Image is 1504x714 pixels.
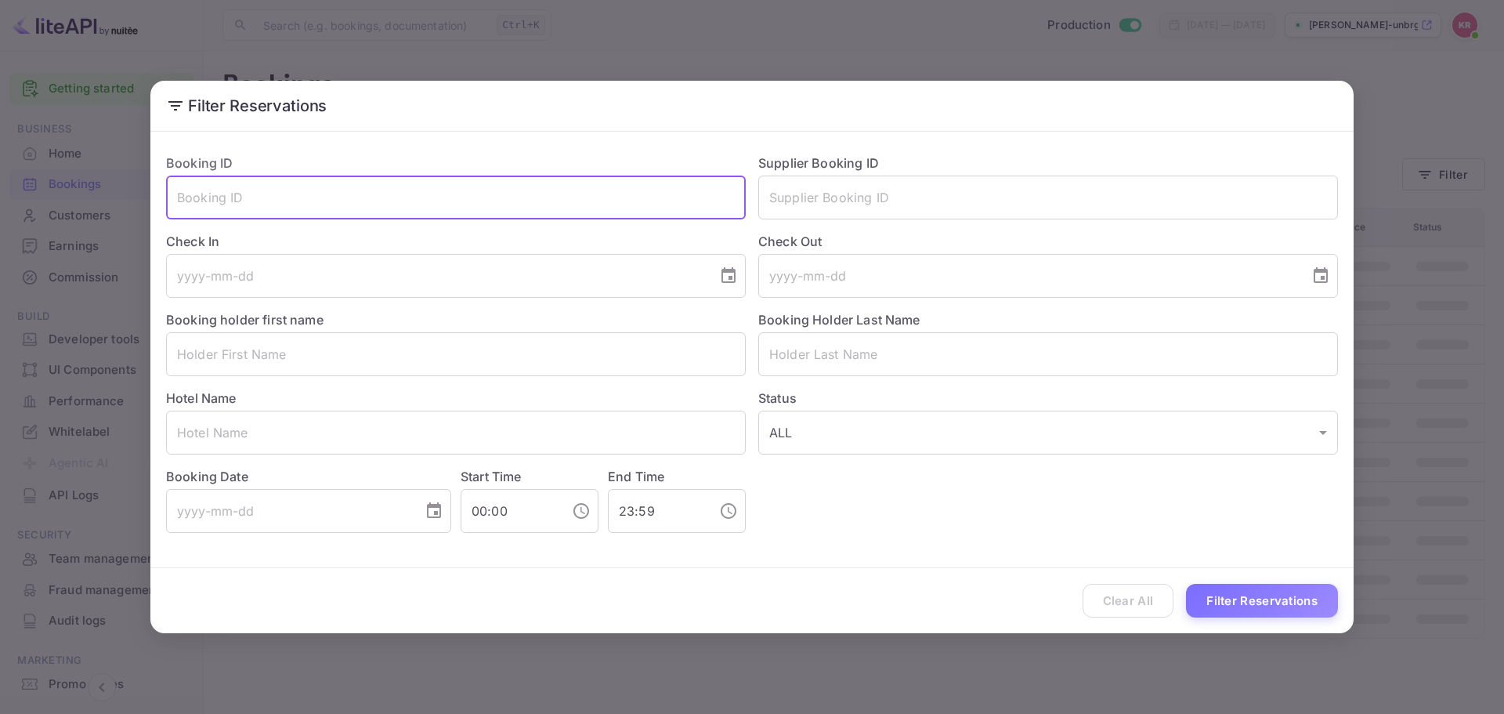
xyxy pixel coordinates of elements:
[166,390,237,406] label: Hotel Name
[418,495,450,527] button: Choose date
[608,469,664,484] label: End Time
[758,411,1338,455] div: ALL
[758,312,920,328] label: Booking Holder Last Name
[758,232,1338,251] label: Check Out
[166,232,746,251] label: Check In
[1186,584,1338,618] button: Filter Reservations
[461,469,522,484] label: Start Time
[166,254,707,298] input: yyyy-mm-dd
[713,495,744,527] button: Choose time, selected time is 11:59 PM
[758,176,1338,219] input: Supplier Booking ID
[166,489,412,533] input: yyyy-mm-dd
[608,489,707,533] input: hh:mm
[166,467,451,486] label: Booking Date
[758,254,1299,298] input: yyyy-mm-dd
[166,155,233,171] label: Booking ID
[166,312,324,328] label: Booking holder first name
[713,260,744,292] button: Choose date
[166,332,746,376] input: Holder First Name
[166,176,746,219] input: Booking ID
[758,389,1338,408] label: Status
[166,411,746,455] input: Hotel Name
[1305,260,1336,292] button: Choose date
[150,81,1354,131] h2: Filter Reservations
[566,495,597,527] button: Choose time, selected time is 12:00 AM
[758,155,879,171] label: Supplier Booking ID
[758,332,1338,376] input: Holder Last Name
[461,489,559,533] input: hh:mm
